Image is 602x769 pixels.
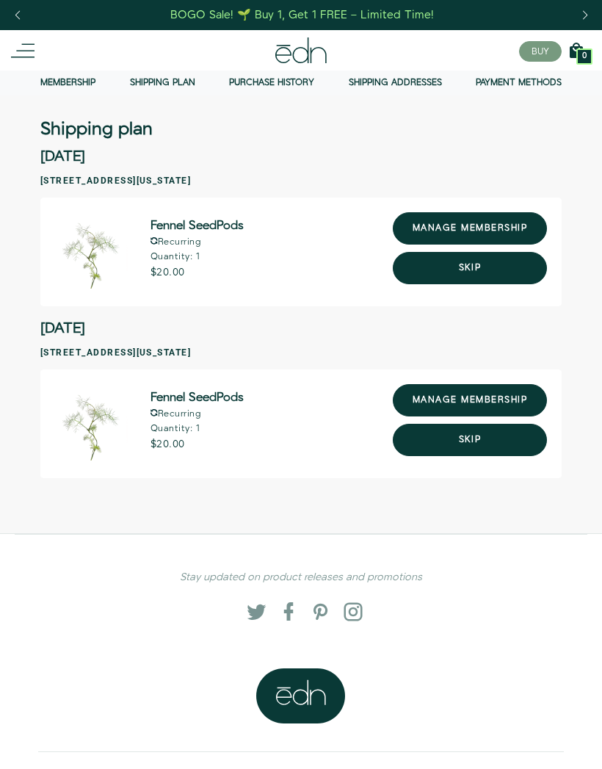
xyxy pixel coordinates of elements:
span: Fennel SeedPods [150,393,244,403]
em: Stay updated on product releases and promotions [180,570,422,585]
a: Membership [40,76,95,89]
h3: [STREET_ADDRESS][US_STATE] [40,176,562,185]
p: Recurring [150,409,244,419]
button: BUY [519,41,562,62]
a: Purchase history [229,76,314,89]
p: Quantity: 1 [150,253,244,261]
button: Skip [393,424,547,456]
h3: [STREET_ADDRESS][US_STATE] [40,348,562,357]
div: BOGO Sale! 🌱 Buy 1, Get 1 FREE – Limited Time! [170,7,434,23]
img: Fennel SeedPods [55,215,128,289]
a: manage membership [393,384,547,416]
img: Fennel SeedPods [55,387,128,461]
a: manage membership [393,212,547,245]
p: $20.00 [150,267,244,278]
h3: Shipping plan [40,122,153,137]
a: Shipping addresses [349,76,442,89]
a: BOGO Sale! 🌱 Buy 1, Get 1 FREE – Limited Time! [170,4,436,26]
h2: [DATE] [40,321,562,336]
a: Payment methods [476,76,562,89]
span: 0 [582,52,587,60]
a: Shipping Plan [130,76,195,89]
p: Recurring [150,237,244,247]
p: Quantity: 1 [150,425,244,433]
span: Fennel SeedPods [150,221,244,231]
p: $20.00 [150,439,244,450]
h2: [DATE] [40,149,562,164]
button: Skip [393,252,547,284]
